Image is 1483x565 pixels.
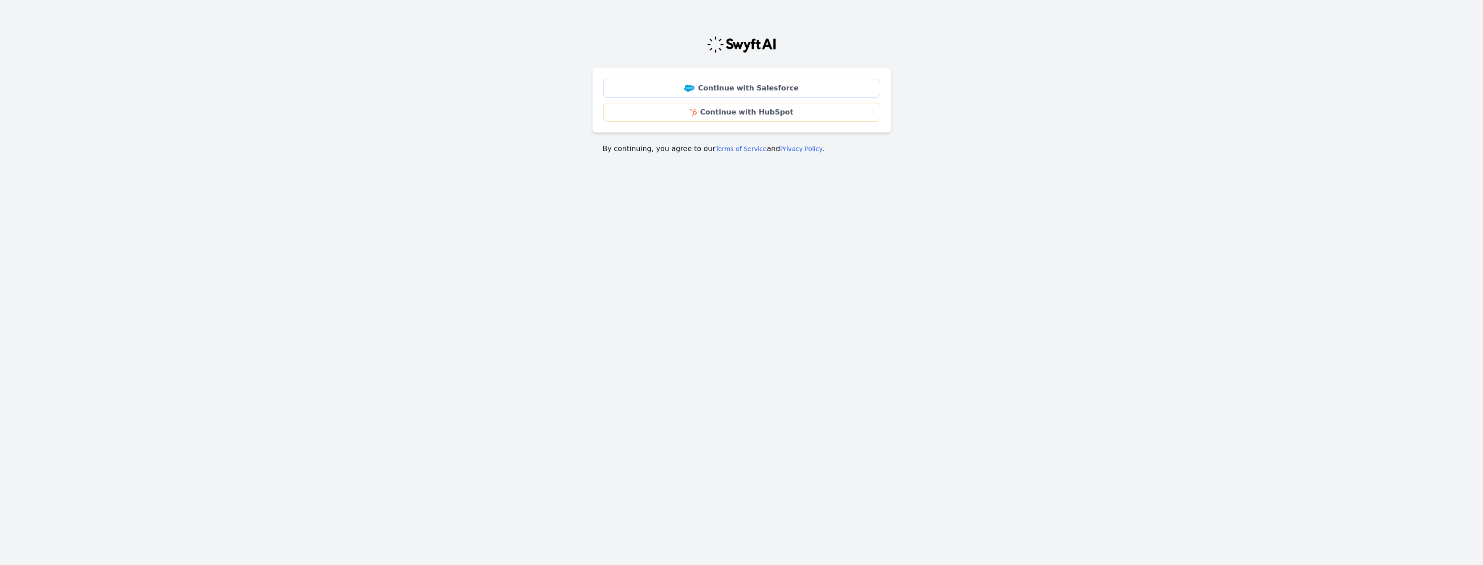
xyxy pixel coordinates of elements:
p: By continuing, you agree to our and . [603,143,881,154]
img: HubSpot [690,109,696,116]
img: Swyft Logo [707,36,777,53]
a: Continue with HubSpot [603,103,880,122]
a: Privacy Policy [780,145,822,152]
a: Continue with Salesforce [603,79,880,98]
a: Terms of Service [715,145,767,152]
img: Salesforce [684,85,695,92]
